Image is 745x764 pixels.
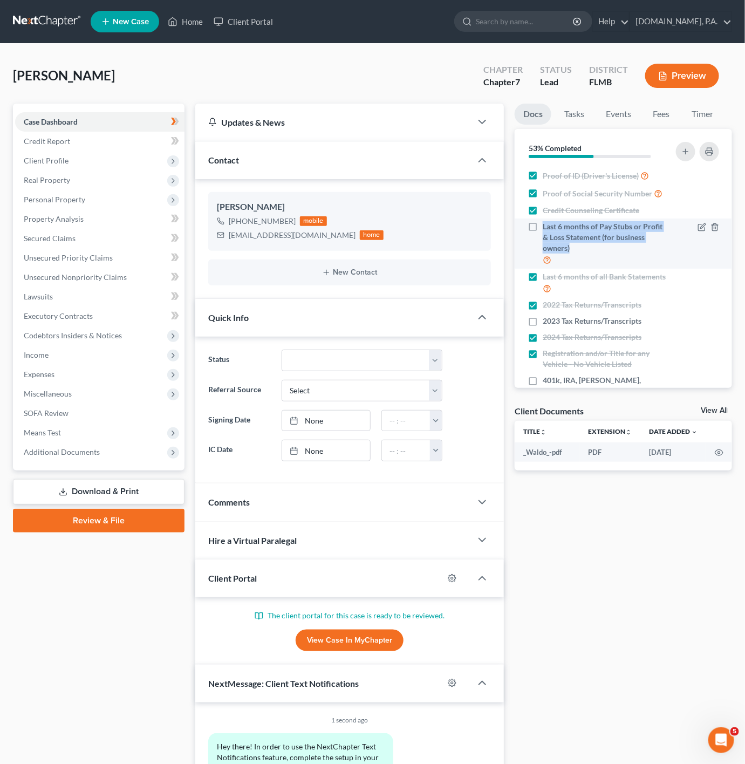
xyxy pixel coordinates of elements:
[13,67,115,83] span: [PERSON_NAME]
[15,229,184,248] a: Secured Claims
[15,132,184,151] a: Credit Report
[24,370,54,379] span: Expenses
[24,175,70,185] span: Real Property
[24,214,84,223] span: Property Analysis
[540,76,572,88] div: Lead
[208,535,297,545] span: Hire a Virtual Paralegal
[229,230,356,241] div: [EMAIL_ADDRESS][DOMAIN_NAME]
[24,137,70,146] span: Credit Report
[24,447,100,456] span: Additional Documents
[208,117,459,128] div: Updates & News
[208,573,257,583] span: Client Portal
[24,156,69,165] span: Client Profile
[24,408,69,418] span: SOFA Review
[24,292,53,301] span: Lawsuits
[476,11,575,31] input: Search by name...
[208,312,249,323] span: Quick Info
[24,389,72,398] span: Miscellaneous
[730,727,739,736] span: 5
[579,442,640,462] td: PDF
[529,144,582,153] strong: 53% Completed
[24,311,93,320] span: Executory Contracts
[24,234,76,243] span: Secured Claims
[543,348,668,370] span: Registration and/or Title for any Vehicle - No Vehicle Listed
[217,201,482,214] div: [PERSON_NAME]
[24,253,113,262] span: Unsecured Priority Claims
[589,64,628,76] div: District
[644,104,679,125] a: Fees
[203,350,276,371] label: Status
[543,316,641,326] span: 2023 Tax Returns/Transcripts
[296,630,404,651] a: View Case in MyChapter
[382,411,430,431] input: -- : --
[630,12,732,31] a: [DOMAIN_NAME], P.A.
[597,104,640,125] a: Events
[543,221,668,254] span: Last 6 months of Pay Stubs or Profit & Loss Statement (for business owners)
[543,271,666,282] span: Last 6 months of all Bank Statements
[24,428,61,437] span: Means Test
[24,117,78,126] span: Case Dashboard
[203,410,276,432] label: Signing Date
[217,742,379,762] span: Hey there! In order to use the NextChapter Text Notifications feature, complete the setup in your
[24,350,49,359] span: Income
[229,216,296,227] div: [PHONE_NUMBER]
[543,170,639,181] span: Proof of ID (Driver's License)
[523,427,546,435] a: Titleunfold_more
[15,268,184,287] a: Unsecured Nonpriority Claims
[360,230,384,240] div: home
[543,205,639,216] span: Credit Counseling Certificate
[15,306,184,326] a: Executory Contracts
[708,727,734,753] iframe: Intercom live chat
[649,427,698,435] a: Date Added expand_more
[625,429,632,435] i: unfold_more
[683,104,722,125] a: Timer
[640,442,706,462] td: [DATE]
[515,77,520,87] span: 7
[540,64,572,76] div: Status
[645,64,719,88] button: Preview
[13,509,184,533] a: Review & File
[15,404,184,423] a: SOFA Review
[483,76,523,88] div: Chapter
[701,407,728,414] a: View All
[24,272,127,282] span: Unsecured Nonpriority Claims
[300,216,327,226] div: mobile
[282,440,370,461] a: None
[13,479,184,504] a: Download & Print
[556,104,593,125] a: Tasks
[203,380,276,401] label: Referral Source
[543,299,641,310] span: 2022 Tax Returns/Transcripts
[382,440,430,461] input: -- : --
[15,112,184,132] a: Case Dashboard
[543,188,652,199] span: Proof of Social Security Number
[483,64,523,76] div: Chapter
[593,12,629,31] a: Help
[543,332,641,343] span: 2024 Tax Returns/Transcripts
[208,678,359,688] span: NextMessage: Client Text Notifications
[208,155,239,165] span: Contact
[589,76,628,88] div: FLMB
[543,375,668,407] span: 401k, IRA, [PERSON_NAME], Stock/Brokerage, Pension Funds, & Retirement account statements
[282,411,370,431] a: None
[162,12,208,31] a: Home
[208,12,278,31] a: Client Portal
[588,427,632,435] a: Extensionunfold_more
[24,331,122,340] span: Codebtors Insiders & Notices
[217,268,482,277] button: New Contact
[540,429,546,435] i: unfold_more
[208,715,491,725] div: 1 second ago
[113,18,149,26] span: New Case
[15,287,184,306] a: Lawsuits
[203,440,276,461] label: IC Date
[515,104,551,125] a: Docs
[208,610,491,621] p: The client portal for this case is ready to be reviewed.
[15,209,184,229] a: Property Analysis
[208,497,250,507] span: Comments
[515,442,579,462] td: _Waldo_-pdf
[515,405,584,417] div: Client Documents
[15,248,184,268] a: Unsecured Priority Claims
[24,195,85,204] span: Personal Property
[691,429,698,435] i: expand_more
